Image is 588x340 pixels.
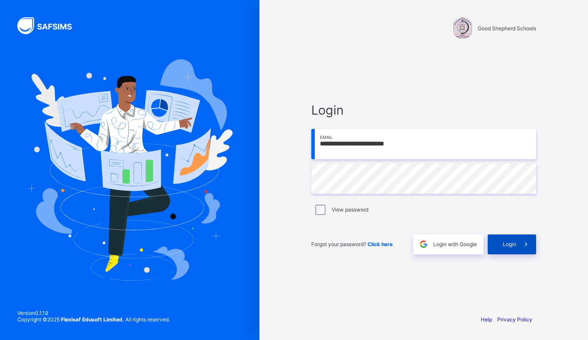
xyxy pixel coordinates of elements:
[61,316,124,323] strong: Flexisaf Edusoft Limited.
[17,316,170,323] span: Copyright © 2025 All rights reserved.
[497,316,532,323] a: Privacy Policy
[433,241,477,247] span: Login with Google
[332,206,368,213] label: View password
[311,103,536,118] span: Login
[503,241,516,247] span: Login
[17,310,170,316] span: Version 0.1.19
[311,241,393,247] span: Forgot your password?
[17,17,82,34] img: SAFSIMS Logo
[419,239,428,249] img: google.396cfc9801f0270233282035f929180a.svg
[367,241,393,247] a: Click here
[27,59,233,281] img: Hero Image
[481,316,492,323] a: Help
[478,25,536,32] span: Good Shepherd Schools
